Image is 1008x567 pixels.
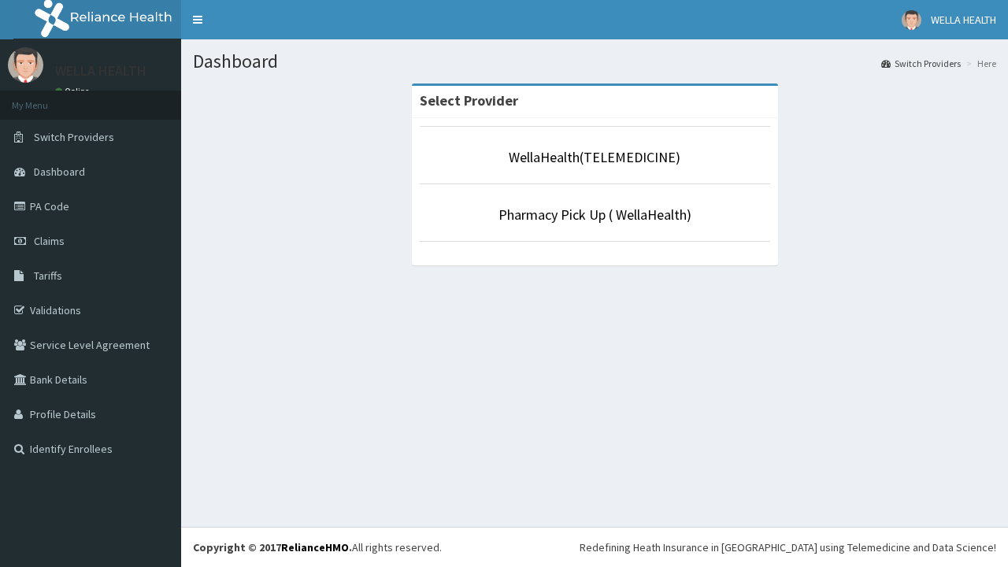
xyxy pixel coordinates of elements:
span: WELLA HEALTH [931,13,996,27]
a: Online [55,86,93,97]
img: User Image [8,47,43,83]
span: Dashboard [34,165,85,179]
a: Pharmacy Pick Up ( WellaHealth) [498,206,691,224]
strong: Copyright © 2017 . [193,540,352,554]
img: User Image [902,10,921,30]
span: Claims [34,234,65,248]
span: Switch Providers [34,130,114,144]
span: Tariffs [34,269,62,283]
a: WellaHealth(TELEMEDICINE) [509,148,680,166]
footer: All rights reserved. [181,527,1008,567]
strong: Select Provider [420,91,518,109]
li: Here [962,57,996,70]
div: Redefining Heath Insurance in [GEOGRAPHIC_DATA] using Telemedicine and Data Science! [580,539,996,555]
a: RelianceHMO [281,540,349,554]
h1: Dashboard [193,51,996,72]
p: WELLA HEALTH [55,64,146,78]
a: Switch Providers [881,57,961,70]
